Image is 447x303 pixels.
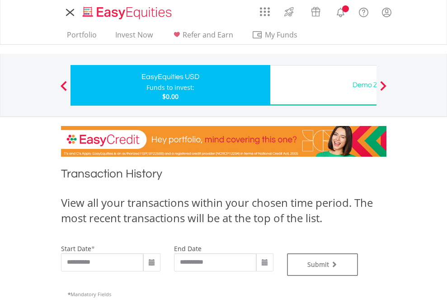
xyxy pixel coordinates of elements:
span: $0.00 [162,92,179,101]
span: My Funds [252,29,311,41]
a: Portfolio [63,30,100,44]
h1: Transaction History [61,166,386,186]
button: Next [374,85,392,94]
a: Invest Now [112,30,156,44]
div: EasyEquities USD [76,70,265,83]
img: EasyCredit Promotion Banner [61,126,386,157]
a: FAQ's and Support [352,2,375,20]
img: thrive-v2.svg [282,5,296,19]
a: Refer and Earn [168,30,237,44]
label: start date [61,244,91,253]
img: vouchers-v2.svg [308,5,323,19]
span: Mandatory Fields [68,291,111,298]
button: Submit [287,253,358,276]
span: Refer and Earn [183,30,233,40]
label: end date [174,244,202,253]
div: Funds to invest: [146,83,194,92]
a: Home page [79,2,175,20]
div: View all your transactions within your chosen time period. The most recent transactions will be a... [61,195,386,226]
img: grid-menu-icon.svg [260,7,270,17]
button: Previous [55,85,73,94]
img: EasyEquities_Logo.png [81,5,175,20]
a: AppsGrid [254,2,276,17]
a: Vouchers [302,2,329,19]
a: My Profile [375,2,398,22]
a: Notifications [329,2,352,20]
